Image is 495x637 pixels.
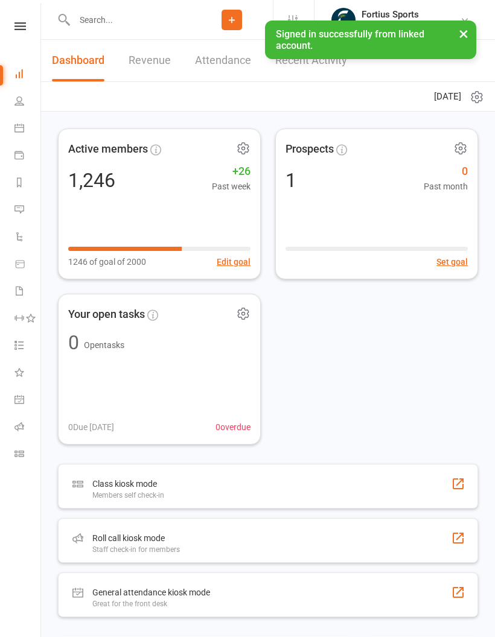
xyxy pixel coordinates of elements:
[424,163,468,180] span: 0
[68,420,114,434] span: 0 Due [DATE]
[286,141,334,158] span: Prospects
[216,420,251,434] span: 0 overdue
[14,387,42,414] a: General attendance kiosk mode
[14,62,42,89] a: Dashboard
[14,442,42,469] a: Class kiosk mode
[92,545,180,554] div: Staff check-in for members
[92,491,164,499] div: Members self check-in
[84,340,124,350] span: Open tasks
[92,477,164,491] div: Class kiosk mode
[453,21,474,46] button: ×
[68,141,148,158] span: Active members
[286,171,296,190] div: 1
[212,180,251,193] span: Past week
[92,531,180,545] div: Roll call kiosk mode
[92,600,210,608] div: Great for the front desk
[68,255,146,268] span: 1246 of goal of 2000
[14,252,42,279] a: Product Sales
[14,89,42,116] a: People
[92,585,210,600] div: General attendance kiosk mode
[424,180,468,193] span: Past month
[68,171,115,190] div: 1,246
[434,89,461,104] span: [DATE]
[436,255,468,268] button: Set goal
[14,414,42,442] a: Roll call kiosk mode
[14,116,42,143] a: Calendar
[14,143,42,170] a: Payments
[68,306,145,323] span: Your open tasks
[68,333,79,352] div: 0
[14,170,42,197] a: Reports
[362,9,443,20] div: Fortius Sports
[212,163,251,180] span: +26
[71,11,191,28] input: Search...
[331,8,356,32] img: thumb_image1743802567.png
[362,20,443,31] div: [GEOGRAPHIC_DATA]
[217,255,251,268] button: Edit goal
[14,360,42,387] a: What's New
[276,28,424,51] span: Signed in successfully from linked account.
